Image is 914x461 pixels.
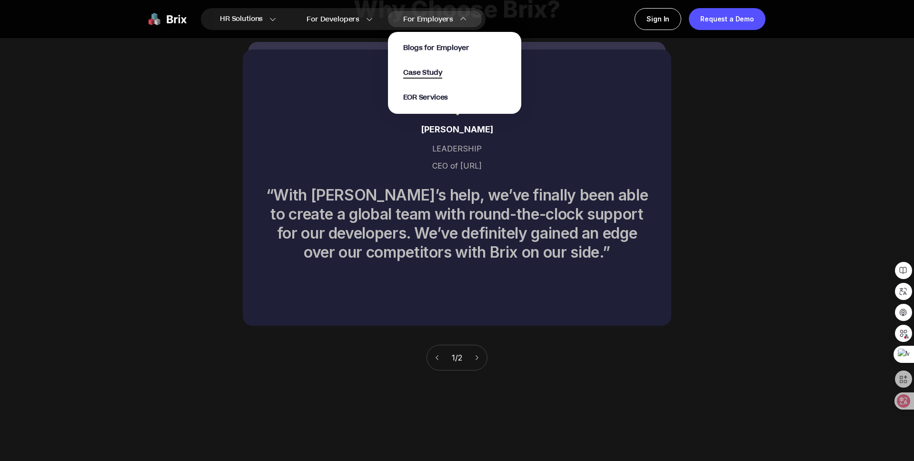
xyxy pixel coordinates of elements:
[403,14,453,24] span: For Employers
[307,14,359,24] span: For Developers
[403,92,448,102] a: EOR Services
[266,123,648,136] div: [PERSON_NAME]
[403,68,442,79] span: Case Study
[403,67,442,78] a: Case Study
[635,8,681,30] a: Sign In
[220,11,263,27] span: HR Solutions
[266,186,648,262] div: “With [PERSON_NAME]’s help, we’ve finally been able to create a global team with round-the-clock ...
[403,43,469,53] span: Blogs for Employer
[266,136,648,161] div: LEADERSHIP
[427,345,487,371] div: 1 / 2
[689,8,765,30] a: Request a Demo
[266,161,648,170] div: CEO of [URL]
[403,42,469,53] a: Blogs for Employer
